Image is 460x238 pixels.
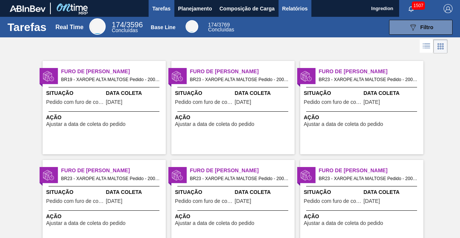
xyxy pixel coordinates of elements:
[301,170,312,181] img: status
[175,213,293,220] span: Ação
[46,99,104,105] span: Pedido com furo de coleta
[389,20,453,35] button: Filtro
[304,213,422,220] span: Ação
[420,39,433,53] div: Visão em Lista
[208,22,234,32] div: Base Line
[304,89,362,97] span: Situação
[151,24,175,30] div: Base Line
[186,20,198,33] div: Base Line
[319,68,423,75] span: Furo de Coleta
[89,18,106,35] div: Real Time
[61,68,166,75] span: Furo de Coleta
[61,75,160,84] span: BR19 - XAROPE ALTA MALTOSE Pedido - 2001137
[433,39,448,53] div: Visão em Cards
[235,99,251,105] span: 11/08/2025
[190,174,289,183] span: BR23 - XAROPE ALTA MALTOSE Pedido - 2005989
[112,21,143,29] span: / 3596
[10,5,46,12] img: TNhmsLtSVTkK8tSr43FrP2fwEKptu5GPRR3wAAAABJRU5ErkJggg==
[46,188,104,196] span: Situação
[112,27,138,33] span: Concluídas
[364,89,422,97] span: Data Coleta
[46,89,104,97] span: Situação
[106,99,122,105] span: 10/08/2025
[319,174,417,183] span: BR23 - XAROPE ALTA MALTOSE Pedido - 2006580
[304,99,362,105] span: Pedido com furo de coleta
[152,4,171,13] span: Tarefas
[61,174,160,183] span: BR23 - XAROPE ALTA MALTOSE Pedido - 2005988
[304,114,422,121] span: Ação
[208,27,234,33] span: Concluídas
[235,188,293,196] span: Data Coleta
[220,4,275,13] span: Composição de Carga
[172,71,183,82] img: status
[175,89,233,97] span: Situação
[106,198,122,204] span: 12/08/2025
[46,198,104,204] span: Pedido com furo de coleta
[364,99,380,105] span: 11/08/2025
[364,198,380,204] span: 08/08/2025
[319,167,423,174] span: Furo de Coleta
[175,114,293,121] span: Ação
[43,71,54,82] img: status
[190,167,295,174] span: Furo de Coleta
[106,89,164,97] span: Data Coleta
[304,121,383,127] span: Ajustar a data de coleta do pedido
[190,68,295,75] span: Furo de Coleta
[175,99,233,105] span: Pedido com furo de coleta
[208,22,217,28] span: 174
[106,188,164,196] span: Data Coleta
[319,75,417,84] span: BR23 - XAROPE ALTA MALTOSE Pedido - 2005987
[364,188,422,196] span: Data Coleta
[444,4,453,13] img: Logout
[420,24,433,30] span: Filtro
[304,198,362,204] span: Pedido com furo de coleta
[46,114,164,121] span: Ação
[112,21,124,29] span: 174
[46,213,164,220] span: Ação
[112,22,143,33] div: Real Time
[46,220,126,226] span: Ajustar a data de coleta do pedido
[282,4,308,13] span: Relatórios
[43,170,54,181] img: status
[304,220,383,226] span: Ajustar a data de coleta do pedido
[304,188,362,196] span: Situação
[412,1,425,10] span: 1507
[208,22,230,28] span: / 3769
[172,170,183,181] img: status
[175,121,255,127] span: Ajustar a data de coleta do pedido
[175,188,233,196] span: Situação
[55,24,83,31] div: Real Time
[301,71,312,82] img: status
[175,198,233,204] span: Pedido com furo de coleta
[61,167,166,174] span: Furo de Coleta
[399,3,423,14] button: Notificações
[7,23,47,31] h1: Tarefas
[46,121,126,127] span: Ajustar a data de coleta do pedido
[235,198,251,204] span: 12/08/2025
[178,4,212,13] span: Planejamento
[235,89,293,97] span: Data Coleta
[190,75,289,84] span: BR23 - XAROPE ALTA MALTOSE Pedido - 2005986
[175,220,255,226] span: Ajustar a data de coleta do pedido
